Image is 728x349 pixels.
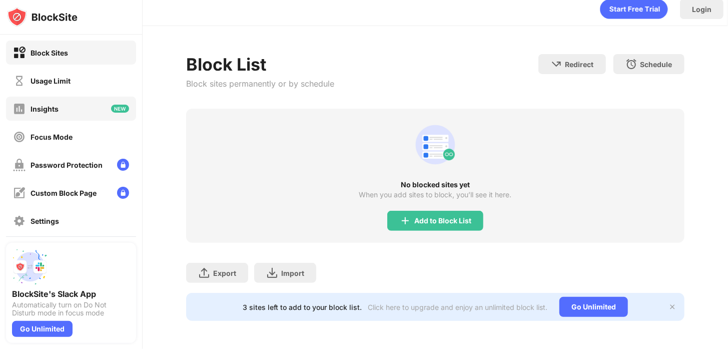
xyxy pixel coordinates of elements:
[31,49,68,57] div: Block Sites
[186,181,684,189] div: No blocked sites yet
[13,75,26,87] img: time-usage-off.svg
[7,7,78,27] img: logo-blocksite.svg
[368,303,547,311] div: Click here to upgrade and enjoy an unlimited block list.
[213,269,236,277] div: Export
[31,217,59,225] div: Settings
[117,187,129,199] img: lock-menu.svg
[31,161,103,169] div: Password Protection
[111,105,129,113] img: new-icon.svg
[31,189,97,197] div: Custom Block Page
[13,159,26,171] img: password-protection-off.svg
[559,297,628,317] div: Go Unlimited
[31,133,73,141] div: Focus Mode
[640,60,672,69] div: Schedule
[13,215,26,227] img: settings-off.svg
[565,60,594,69] div: Redirect
[117,159,129,171] img: lock-menu.svg
[13,47,26,59] img: block-on.svg
[31,105,59,113] div: Insights
[12,249,48,285] img: push-slack.svg
[243,303,362,311] div: 3 sites left to add to your block list.
[31,77,71,85] div: Usage Limit
[12,289,130,299] div: BlockSite's Slack App
[668,303,676,311] img: x-button.svg
[12,321,73,337] div: Go Unlimited
[186,79,334,89] div: Block sites permanently or by schedule
[13,103,26,115] img: insights-off.svg
[13,131,26,143] img: focus-off.svg
[692,5,711,14] div: Login
[186,54,334,75] div: Block List
[13,187,26,199] img: customize-block-page-off.svg
[281,269,304,277] div: Import
[414,217,471,225] div: Add to Block List
[411,121,459,169] div: animation
[359,191,512,199] div: When you add sites to block, you’ll see it here.
[12,301,130,317] div: Automatically turn on Do Not Disturb mode in focus mode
